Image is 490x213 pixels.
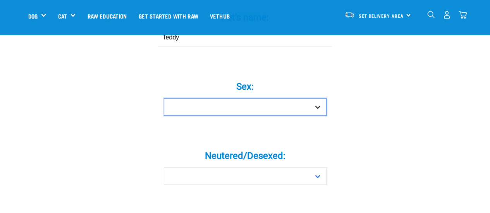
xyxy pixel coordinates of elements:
img: user.png [443,11,451,19]
label: Sex: [129,80,361,94]
img: van-moving.png [344,11,355,18]
a: Vethub [204,0,236,31]
a: Cat [58,12,67,20]
label: Neutered/Desexed: [129,149,361,163]
a: Dog [28,12,38,20]
img: home-icon@2x.png [459,11,467,19]
img: home-icon-1@2x.png [427,11,435,18]
a: Get started with Raw [133,0,204,31]
span: Set Delivery Area [359,14,404,17]
a: Raw Education [81,0,132,31]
